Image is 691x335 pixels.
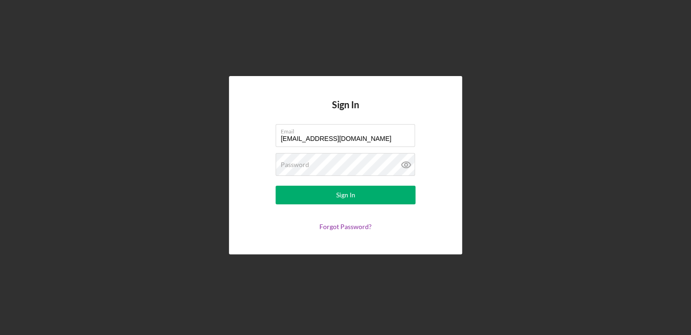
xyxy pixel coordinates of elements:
[276,186,415,204] button: Sign In
[281,161,309,168] label: Password
[281,125,415,135] label: Email
[319,223,372,230] a: Forgot Password?
[336,186,355,204] div: Sign In
[332,99,359,124] h4: Sign In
